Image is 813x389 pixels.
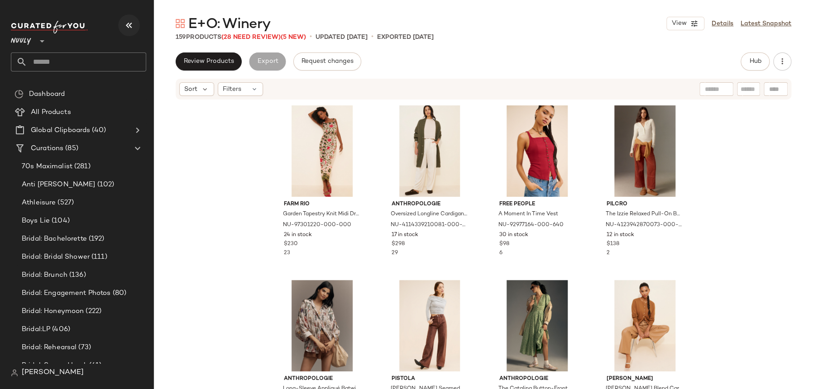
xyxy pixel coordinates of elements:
span: The Izzie Relaxed Pull-On Barrel Pants: Corduroy Edition [606,210,682,218]
span: NU-4114339210081-000-230 [391,221,467,229]
button: Request changes [293,52,361,71]
img: 91861526_020_b [384,280,475,371]
span: (73) [77,342,91,353]
span: Boys Lie [22,216,50,226]
img: 97301220_000_b [277,105,368,197]
span: Bridal: Second Look [22,361,87,371]
span: $298 [392,240,405,248]
img: svg%3e [176,19,185,28]
span: (192) [87,234,105,244]
span: Sort [184,85,197,94]
span: E+O: Winery [188,15,270,33]
span: (102) [96,180,115,190]
span: All Products [31,107,71,118]
span: Farm Rio [284,200,360,209]
a: Latest Snapshot [741,19,791,28]
button: View [666,17,704,30]
span: (111) [90,252,107,262]
span: Anthropologie [392,200,468,209]
span: Free People [499,200,575,209]
span: Bridal: Honeymoon [22,306,84,317]
span: Anthropologie [284,375,360,383]
button: Hub [741,52,770,71]
span: 23 [284,250,290,256]
span: (222) [84,306,101,317]
span: 24 in stock [284,231,312,239]
span: (104) [50,216,70,226]
span: NU-97301220-000-000 [283,221,351,229]
span: • [371,32,373,43]
span: Dashboard [29,89,65,100]
span: (136) [67,270,86,280]
span: View [671,20,687,27]
span: Pilcro [607,200,683,209]
span: $138 [607,240,619,248]
span: Oversized Longline Cardigan Sweater [391,210,467,218]
span: NU-92977164-000-640 [498,221,563,229]
span: (406) [50,324,70,335]
img: svg%3e [11,369,18,376]
span: 12 in stock [607,231,634,239]
img: 92977164_640_b [492,105,583,197]
span: Request changes [301,58,354,65]
span: (40) [90,125,106,136]
span: Bridal: Engagement Photos [22,288,111,299]
span: Curations [31,143,63,154]
span: (61) [87,361,102,371]
span: Nuuly [11,31,31,47]
span: (28 Need Review) [221,34,281,41]
span: (527) [56,198,74,208]
div: Products [176,33,306,42]
p: updated [DATE] [316,33,368,42]
span: [PERSON_NAME] [607,375,683,383]
span: 159 [176,34,186,41]
a: Details [712,19,733,28]
p: Exported [DATE] [377,33,434,42]
img: cfy_white_logo.C9jOOHJF.svg [11,21,88,33]
span: 29 [392,250,398,256]
span: Hub [749,58,761,65]
span: Review Products [183,58,234,65]
span: • [310,32,312,43]
span: Athleisure [22,198,56,208]
span: Bridal:LP [22,324,50,335]
span: Garden Tapestry Knit Midi Dress [283,210,359,218]
span: 70s Maximalist [22,161,72,172]
span: (85) [63,143,78,154]
span: NU-4123942870073-000-065 [606,221,682,229]
span: [PERSON_NAME] [22,367,84,378]
button: Review Products [176,52,242,71]
span: 2 [607,250,610,256]
img: 4114339210081_230_b [384,105,475,197]
span: $230 [284,240,298,248]
span: Bridal: Rehearsal [22,342,77,353]
img: 4130089540099_038_b [492,280,583,371]
span: Pistola [392,375,468,383]
span: (80) [111,288,127,299]
span: (5 New) [281,34,306,41]
img: svg%3e [14,90,24,99]
img: 4123942870073_065_b [599,105,690,197]
span: Anti [PERSON_NAME] [22,180,96,190]
span: $98 [499,240,509,248]
span: (281) [72,161,91,172]
span: A Moment In Time Vest [498,210,558,218]
span: Bridal: Bridal Shower [22,252,90,262]
span: Anthropologie [499,375,575,383]
span: 17 in stock [392,231,418,239]
img: 4110264840118_015_b [277,280,368,371]
span: Global Clipboards [31,125,90,136]
span: Bridal: Bachelorette [22,234,87,244]
span: 6 [499,250,502,256]
span: Bridal: Brunch [22,270,67,280]
span: 30 in stock [499,231,528,239]
img: 98958135_020_b [599,280,690,371]
span: Filters [223,85,241,94]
